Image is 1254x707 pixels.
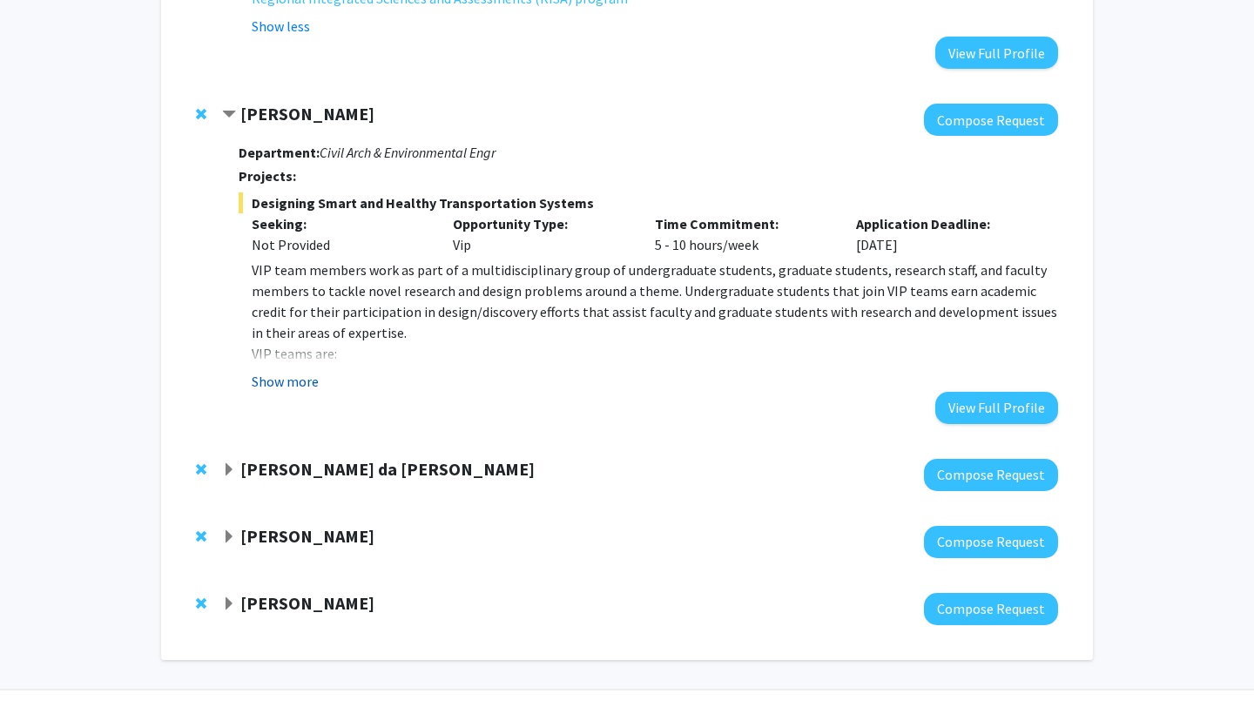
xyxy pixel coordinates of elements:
[440,213,642,255] div: Vip
[239,192,1058,213] span: Designing Smart and Healthy Transportation Systems
[252,371,319,392] button: Show more
[222,530,236,544] span: Expand Arvin Ebrahimkhanlou Bookmark
[252,16,310,37] button: Show less
[935,37,1058,69] button: View Full Profile
[13,629,74,694] iframe: Chat
[252,343,1058,364] p: VIP teams are:
[240,592,374,614] strong: [PERSON_NAME]
[222,108,236,122] span: Contract Zhiwei Chen Bookmark
[642,213,844,255] div: 5 - 10 hours/week
[843,213,1045,255] div: [DATE]
[196,462,206,476] span: Remove Fernanda Campos da Cruz Rios from bookmarks
[240,458,535,480] strong: [PERSON_NAME] da [PERSON_NAME]
[196,107,206,121] span: Remove Zhiwei Chen from bookmarks
[252,259,1058,343] p: VIP team members work as part of a multidisciplinary group of undergraduate students, graduate st...
[252,213,428,234] p: Seeking:
[924,104,1058,136] button: Compose Request to Zhiwei Chen
[935,392,1058,424] button: View Full Profile
[240,525,374,547] strong: [PERSON_NAME]
[196,529,206,543] span: Remove Arvin Ebrahimkhanlou from bookmarks
[453,213,629,234] p: Opportunity Type:
[856,213,1032,234] p: Application Deadline:
[924,459,1058,491] button: Compose Request to Fernanda Campos da Cruz Rios
[239,167,296,185] strong: Projects:
[239,144,320,161] strong: Department:
[924,526,1058,558] button: Compose Request to Arvin Ebrahimkhanlou
[222,463,236,477] span: Expand Fernanda Campos da Cruz Rios Bookmark
[222,597,236,611] span: Expand Liang Zhang Bookmark
[320,144,496,161] i: Civil Arch & Environmental Engr
[252,234,428,255] div: Not Provided
[240,103,374,125] strong: [PERSON_NAME]
[655,213,831,234] p: Time Commitment:
[924,593,1058,625] button: Compose Request to Liang Zhang
[196,596,206,610] span: Remove Liang Zhang from bookmarks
